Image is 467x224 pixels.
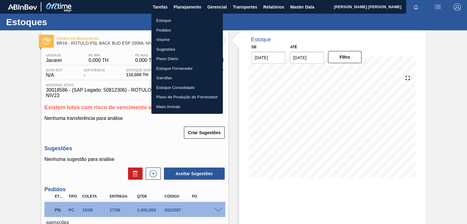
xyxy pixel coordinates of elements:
a: Estoque Fornecedor [151,64,223,73]
a: Estoque [151,16,223,25]
a: Pedidos [151,25,223,35]
a: Volume [151,35,223,45]
a: Estoque Consolidado [151,83,223,93]
a: Plano de Produção do Fornecedor [151,92,223,102]
a: Garrafas [151,73,223,83]
a: Plano Diário [151,54,223,64]
a: Sugestões [151,45,223,54]
a: Mass Arrivals [151,102,223,112]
